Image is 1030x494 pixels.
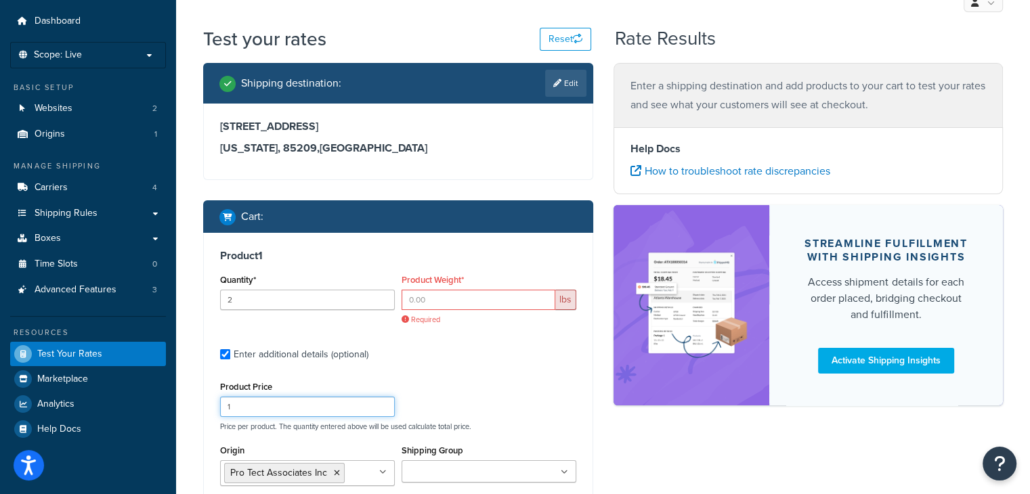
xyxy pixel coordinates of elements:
[217,422,580,431] p: Price per product. The quantity entered above will be used calculate total price.
[615,28,716,49] h2: Rate Results
[802,274,970,323] div: Access shipment details for each order placed, bridging checkout and fulfillment.
[10,392,166,416] a: Analytics
[203,26,326,52] h1: Test your rates
[10,160,166,172] div: Manage Shipping
[10,175,166,200] li: Carriers
[555,290,576,310] span: lbs
[402,275,464,285] label: Product Weight*
[35,208,98,219] span: Shipping Rules
[220,445,244,455] label: Origin
[34,49,82,61] span: Scope: Live
[10,122,166,147] li: Origins
[983,447,1016,480] button: Open Resource Center
[10,367,166,391] a: Marketplace
[35,129,65,140] span: Origins
[10,122,166,147] a: Origins1
[152,284,157,296] span: 3
[402,290,555,310] input: 0.00
[10,277,166,302] a: Advanced Features3
[154,129,157,140] span: 1
[35,103,72,114] span: Websites
[10,9,166,34] a: Dashboard
[10,277,166,302] li: Advanced Features
[10,96,166,121] li: Websites
[220,249,576,263] h3: Product 1
[241,77,341,89] h2: Shipping destination :
[220,141,576,155] h3: [US_STATE], 85209 , [GEOGRAPHIC_DATA]
[35,284,116,296] span: Advanced Features
[630,163,830,179] a: How to troubleshoot rate discrepancies
[152,103,157,114] span: 2
[802,237,970,264] div: Streamline Fulfillment with Shipping Insights
[634,225,749,385] img: feature-image-si-e24932ea9b9fcd0ff835db86be1ff8d589347e8876e1638d903ea230a36726be.png
[35,259,78,270] span: Time Slots
[10,252,166,277] li: Time Slots
[10,175,166,200] a: Carriers4
[402,445,463,455] label: Shipping Group
[152,182,157,194] span: 4
[220,120,576,133] h3: [STREET_ADDRESS]
[35,16,81,27] span: Dashboard
[220,349,230,359] input: Enter additional details (optional)
[10,252,166,277] a: Time Slots0
[630,76,987,114] p: Enter a shipping destination and add products to your cart to test your rates and see what your c...
[540,28,591,51] button: Reset
[10,96,166,121] a: Websites2
[152,259,157,270] span: 0
[37,349,102,360] span: Test Your Rates
[10,327,166,338] div: Resources
[37,424,81,435] span: Help Docs
[241,210,263,223] h2: Cart :
[230,466,327,480] span: Pro Tect Associates Inc
[37,374,88,385] span: Marketplace
[220,382,272,392] label: Product Price
[10,342,166,366] a: Test Your Rates
[220,275,256,285] label: Quantity*
[10,226,166,251] a: Boxes
[37,399,74,410] span: Analytics
[10,417,166,441] a: Help Docs
[35,233,61,244] span: Boxes
[10,201,166,226] a: Shipping Rules
[545,70,586,97] a: Edit
[818,348,954,374] a: Activate Shipping Insights
[220,290,395,310] input: 0.0
[234,345,368,364] div: Enter additional details (optional)
[10,82,166,93] div: Basic Setup
[630,141,987,157] h4: Help Docs
[35,182,68,194] span: Carriers
[402,315,576,325] span: Required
